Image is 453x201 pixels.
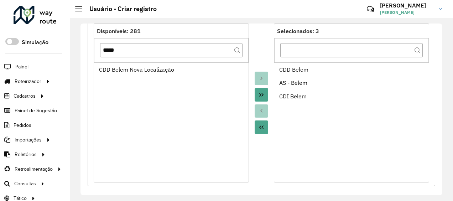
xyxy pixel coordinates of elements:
button: Move All to Target [255,88,268,102]
div: CDD Belem [279,65,424,74]
span: Pedidos [14,122,31,129]
div: Selecionados: 3 [277,27,426,35]
span: [PERSON_NAME] [380,9,433,16]
span: Roteirizador [15,78,41,85]
h3: [PERSON_NAME] [380,2,433,9]
button: Move All to Source [255,120,268,134]
h2: Usuário - Criar registro [82,5,157,13]
span: Painel de Sugestão [15,107,57,114]
a: Contato Rápido [363,1,378,17]
div: AS - Belem [279,78,424,87]
span: Cadastros [14,92,36,100]
span: Consultas [14,180,36,187]
label: Simulação [22,38,48,47]
div: CDD Belem Nova Localização [99,65,244,74]
span: Relatórios [15,151,37,158]
span: Importações [15,136,42,144]
div: Disponíveis: 281 [97,27,246,35]
div: CDI Belem [279,92,424,100]
span: Retroalimentação [15,165,53,173]
span: Painel [15,63,28,71]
